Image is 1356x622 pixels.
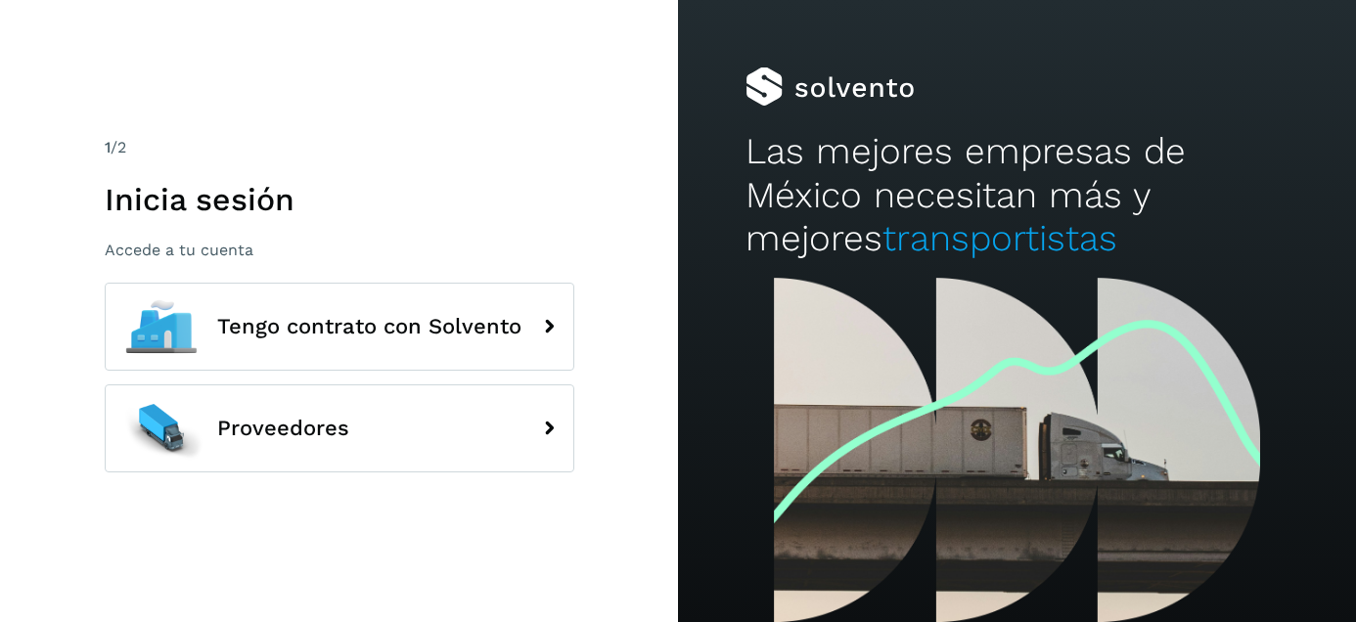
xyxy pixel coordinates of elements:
[105,384,574,472] button: Proveedores
[105,181,574,218] h1: Inicia sesión
[105,241,574,259] p: Accede a tu cuenta
[217,315,521,338] span: Tengo contrato con Solvento
[882,217,1117,259] span: transportistas
[105,136,574,159] div: /2
[105,283,574,371] button: Tengo contrato con Solvento
[217,417,349,440] span: Proveedores
[746,130,1288,260] h2: Las mejores empresas de México necesitan más y mejores
[105,138,111,156] span: 1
